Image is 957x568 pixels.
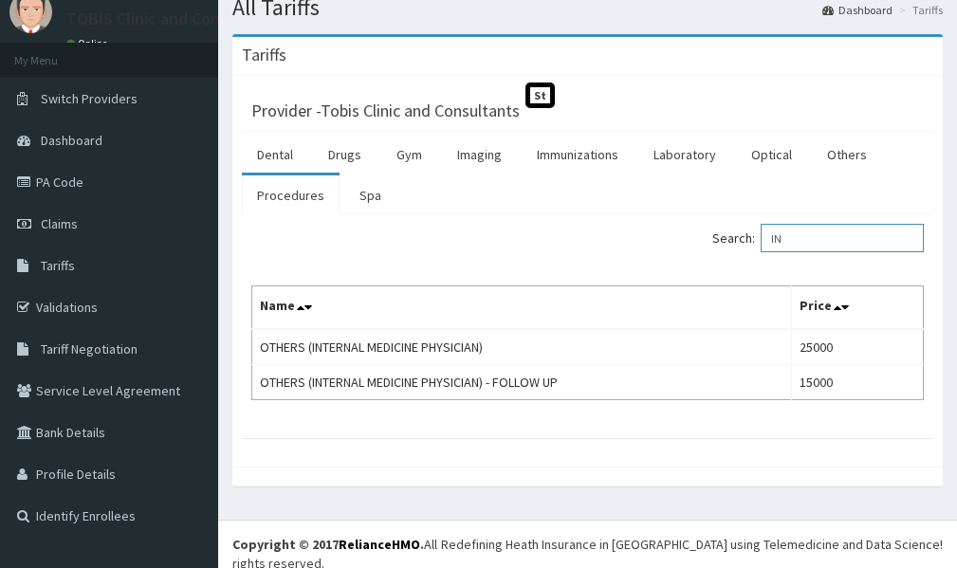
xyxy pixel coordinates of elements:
[252,365,792,400] td: OTHERS (INTERNAL MEDICINE PHYSICIAN) - FOLLOW UP
[252,329,792,365] td: OTHERS (INTERNAL MEDICINE PHYSICIAN)
[242,175,340,215] a: Procedures
[791,286,923,330] th: Price
[41,90,138,107] span: Switch Providers
[41,215,78,232] span: Claims
[66,37,112,50] a: Online
[339,536,420,553] a: RelianceHMO
[242,135,308,174] a: Dental
[441,535,943,554] div: Redefining Heath Insurance in [GEOGRAPHIC_DATA] using Telemedicine and Data Science!
[381,135,437,174] a: Gym
[522,135,634,174] a: Immunizations
[736,135,807,174] a: Optical
[712,224,924,252] label: Search:
[344,175,396,215] a: Spa
[894,2,943,18] li: Tariffs
[313,135,377,174] a: Drugs
[41,340,138,357] span: Tariff Negotiation
[525,82,555,108] span: St
[822,2,893,18] a: Dashboard
[66,10,282,27] p: TOBIS Clinic and Consultants
[812,135,882,174] a: Others
[442,135,517,174] a: Imaging
[41,132,102,149] span: Dashboard
[638,135,731,174] a: Laboratory
[791,329,923,365] td: 25000
[41,257,75,274] span: Tariffs
[251,102,520,119] h3: Provider - Tobis Clinic and Consultants
[252,286,792,330] th: Name
[761,224,924,252] input: Search:
[242,46,286,64] h3: Tariffs
[232,536,424,553] strong: Copyright © 2017 .
[791,365,923,400] td: 15000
